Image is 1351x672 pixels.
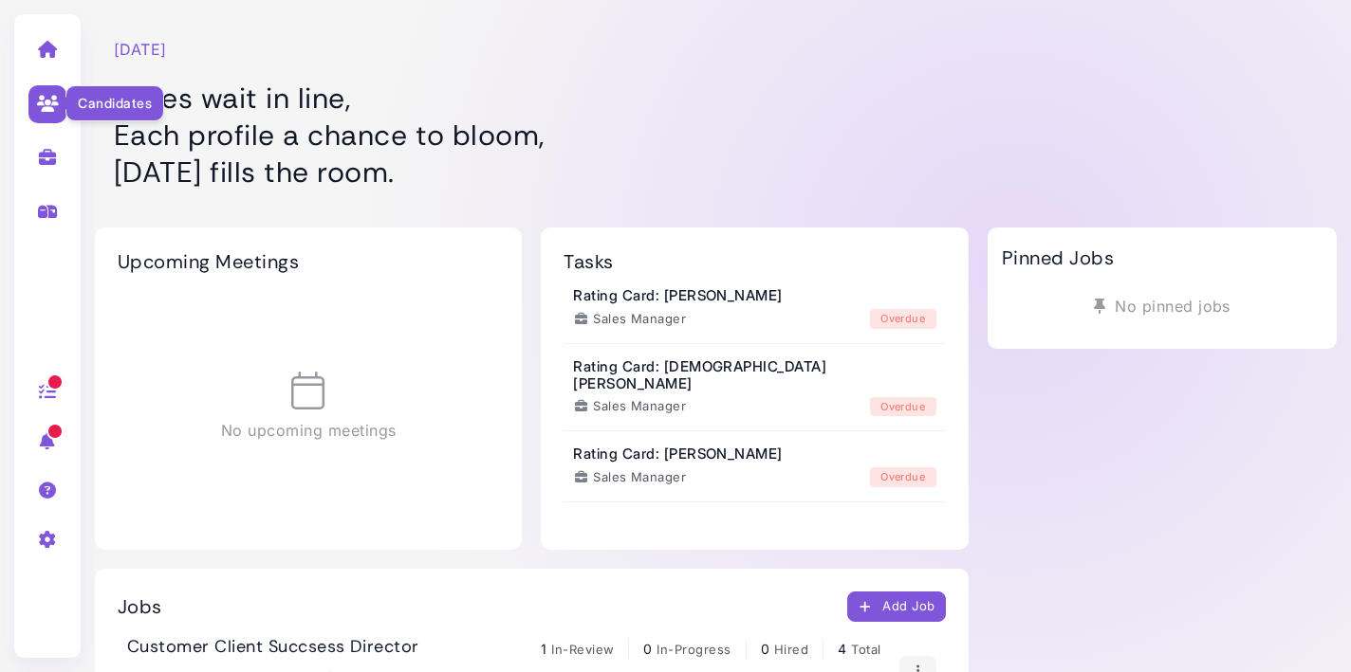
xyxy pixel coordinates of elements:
[541,641,546,657] span: 1
[1002,246,1114,269] h2: Pinned Jobs
[114,38,167,61] time: [DATE]
[858,597,935,617] div: Add Job
[657,642,731,657] span: In-Progress
[643,641,652,657] span: 0
[774,642,808,657] span: Hired
[573,310,686,329] div: Sales Manager
[761,641,769,657] span: 0
[573,468,686,487] div: Sales Manager
[870,467,936,487] div: overdue
[847,591,946,622] button: Add Job
[564,250,613,273] h2: Tasks
[573,397,686,416] div: Sales Manager
[851,642,880,657] span: Total
[1002,288,1323,324] div: No pinned jobs
[65,85,164,121] div: Candidates
[870,397,936,417] div: overdue
[573,287,782,304] h3: Rating Card: [PERSON_NAME]
[573,445,782,463] h3: Rating Card: [PERSON_NAME]
[551,642,614,657] span: In-Review
[838,641,846,657] span: 4
[118,250,299,273] h2: Upcoming Meetings
[118,292,499,521] div: No upcoming meetings
[114,80,950,191] h1: Faces wait in line, Each profile a chance to bloom, [DATE] fills the room.
[573,358,935,392] h3: Rating Card: [DEMOGRAPHIC_DATA][PERSON_NAME]
[127,637,419,658] h3: Customer Client Succsess Director
[18,78,78,127] a: Candidates
[870,309,936,329] div: overdue
[118,595,162,618] h2: Jobs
